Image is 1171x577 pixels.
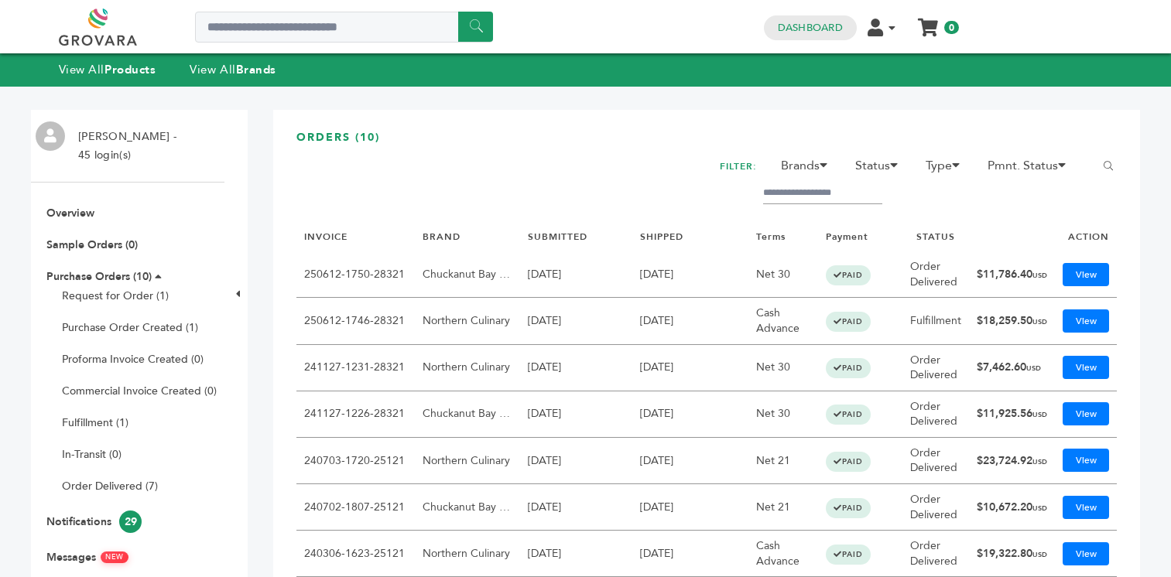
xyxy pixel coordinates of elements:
input: Filter by keywords [763,183,882,204]
td: $19,322.80 [969,531,1055,577]
a: Request for Order (1) [62,288,169,303]
li: Type [918,156,977,183]
span: USD [1032,410,1047,419]
a: SUBMITTED [528,230,587,243]
a: Dashboard [778,21,843,35]
a: Commercial Invoice Created (0) [62,384,217,398]
td: Northern Culinary [415,531,520,577]
span: NEW [101,551,128,563]
th: STATUS [902,223,969,251]
a: Order Delivered (7) [62,479,158,493]
strong: Products [104,62,156,77]
td: [DATE] [520,251,633,298]
td: Chuckanut Bay Foods [415,484,520,531]
a: Payment [826,230,868,243]
td: Net 21 [748,438,818,484]
li: Status [847,156,915,183]
td: Net 30 [748,251,818,298]
a: 250612-1746-28321 [304,313,405,328]
a: BRAND [423,230,461,243]
td: [DATE] [520,345,633,391]
td: Northern Culinary [415,438,520,484]
td: Fulfillment [902,298,969,344]
td: $18,259.50 [969,298,1055,344]
td: $11,786.40 [969,251,1055,298]
a: View [1063,496,1109,519]
a: SHIPPED [640,230,683,243]
span: USD [1032,504,1047,513]
a: 250612-1750-28321 [304,267,405,282]
span: USD [1026,364,1041,373]
li: Pmnt. Status [980,156,1083,183]
span: PAID [826,265,871,285]
a: Notifications29 [46,514,142,529]
a: Fulfillment (1) [62,415,128,430]
a: Proforma Invoice Created (0) [62,352,204,367]
a: 241127-1226-28321 [304,406,405,421]
span: PAID [826,452,871,472]
li: [PERSON_NAME] - 45 login(s) [70,128,180,165]
td: Cash Advance [748,531,818,577]
td: Chuckanut Bay Foods [415,391,520,438]
td: Order Delivered [902,391,969,438]
td: Chuckanut Bay Foods [415,251,520,298]
a: INVOICE [304,230,348,243]
td: $7,462.60 [969,345,1055,391]
td: Net 30 [748,391,818,438]
span: PAID [826,545,871,565]
a: 240703-1720-25121 [304,453,405,468]
td: $23,724.92 [969,438,1055,484]
a: View [1063,402,1109,425]
strong: Brands [236,62,276,77]
a: View [1063,542,1109,565]
a: 240702-1807-25121 [304,500,405,514]
span: PAID [826,498,871,518]
a: View [1063,449,1109,472]
td: Order Delivered [902,438,969,484]
a: MessagesNEW [46,550,128,565]
td: Order Delivered [902,251,969,298]
td: Order Delivered [902,345,969,391]
td: Order Delivered [902,484,969,531]
a: View [1063,356,1109,379]
td: Northern Culinary [415,345,520,391]
input: Search a product or brand... [195,12,493,43]
td: Northern Culinary [415,298,520,344]
span: USD [1032,271,1047,280]
span: USD [1032,317,1047,326]
td: [DATE] [632,484,748,531]
span: PAID [826,358,871,378]
span: USD [1032,550,1047,559]
td: Cash Advance [748,298,818,344]
td: $10,672.20 [969,484,1055,531]
th: ACTION [1055,223,1117,251]
td: [DATE] [520,391,633,438]
a: My Cart [919,14,937,30]
img: profile.png [36,121,65,151]
td: [DATE] [632,345,748,391]
a: Sample Orders (0) [46,237,138,252]
a: Terms [756,230,786,243]
td: [DATE] [632,391,748,438]
td: [DATE] [520,438,633,484]
span: 0 [944,21,959,34]
td: Order Delivered [902,531,969,577]
span: 29 [119,510,142,533]
td: Net 30 [748,345,818,391]
td: $11,925.56 [969,391,1055,438]
a: In-Transit (0) [62,447,122,462]
a: Overview [46,206,94,220]
a: View AllProducts [59,62,156,77]
span: PAID [826,405,871,425]
a: View [1063,309,1109,333]
td: [DATE] [632,438,748,484]
td: [DATE] [520,531,633,577]
td: Net 21 [748,484,818,531]
a: 241127-1231-28321 [304,360,405,374]
td: [DATE] [520,484,633,531]
a: Purchase Order Created (1) [62,320,198,335]
a: 240306-1623-25121 [304,546,405,561]
td: [DATE] [632,531,748,577]
h2: FILTER: [720,156,757,177]
h3: ORDERS (10) [296,130,1117,157]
